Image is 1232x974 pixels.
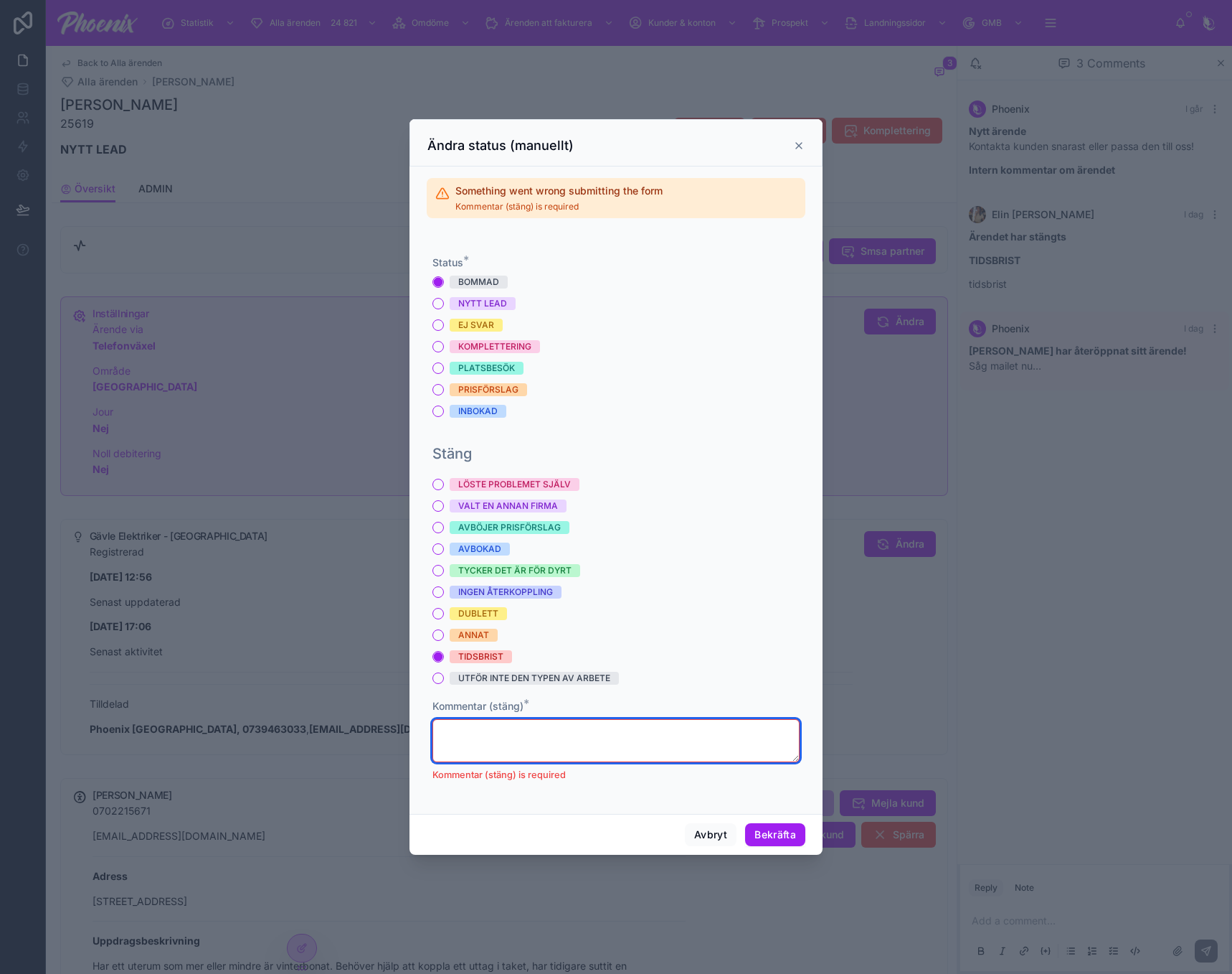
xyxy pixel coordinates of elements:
[458,607,498,620] div: DUBLETT
[458,362,515,375] div: PLATSBESÖK
[455,201,663,212] span: Kommentar (stäng) is required
[458,672,610,685] div: UTFÖR INTE DEN TYPEN AV ARBETE
[458,650,503,663] div: TIDSBRIST
[455,184,663,198] h2: Something went wrong submitting the form
[427,137,574,154] h3: Ändra status (manuellt)
[458,319,494,332] div: EJ SVAR
[432,444,472,464] h1: Stäng
[432,256,463,268] span: Status
[458,340,531,353] div: KOMPLETTERING
[458,521,561,534] div: AVBÖJER PRISFÖRSLAG
[458,586,553,599] div: INGEN ÅTERKOPPLING
[458,405,498,418] div: INBOKAD
[432,700,523,712] span: Kommentar (stäng)
[458,564,572,577] div: TYCKER DET ÄR FÖR DYRT
[458,297,507,310] div: NYTT LEAD
[458,629,489,642] div: ANNAT
[458,500,558,512] div: VALT EN ANNAN FIRMA
[458,276,499,289] div: BOMMAD
[432,768,800,782] p: Kommentar (stäng) is required
[685,823,736,846] button: Avbryt
[458,478,571,491] div: LÖSTE PROBLEMET SJÄLV
[458,383,518,396] div: PRISFÖRSLAG
[458,543,501,556] div: AVBOKAD
[745,823,805,846] button: Bekräfta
